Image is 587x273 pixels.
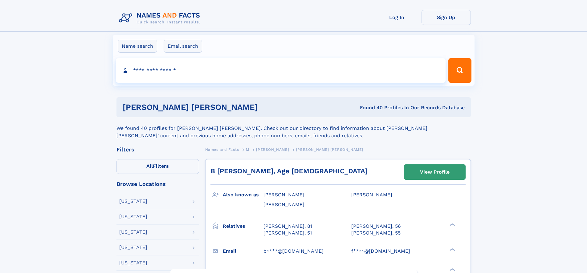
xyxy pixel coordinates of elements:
[119,260,147,265] div: [US_STATE]
[119,245,147,250] div: [US_STATE]
[448,58,471,83] button: Search Button
[351,192,392,198] span: [PERSON_NAME]
[223,246,263,256] h3: Email
[448,247,455,251] div: ❯
[119,230,147,235] div: [US_STATE]
[263,223,312,230] a: [PERSON_NAME], 81
[296,147,363,152] span: [PERSON_NAME] [PERSON_NAME]
[263,192,304,198] span: [PERSON_NAME]
[116,159,199,174] label: Filters
[256,147,289,152] span: [PERSON_NAME]
[372,10,422,25] a: Log In
[205,146,239,153] a: Names and Facts
[223,221,263,231] h3: Relatives
[351,223,401,230] a: [PERSON_NAME], 56
[309,104,465,111] div: Found 40 Profiles In Our Records Database
[116,147,199,152] div: Filters
[448,223,455,227] div: ❯
[223,190,263,200] h3: Also known as
[263,230,312,236] a: [PERSON_NAME], 51
[256,146,289,153] a: [PERSON_NAME]
[119,199,147,204] div: [US_STATE]
[246,147,249,152] span: M
[351,230,401,236] a: [PERSON_NAME], 55
[263,202,304,207] span: [PERSON_NAME]
[210,167,368,175] a: B [PERSON_NAME], Age [DEMOGRAPHIC_DATA]
[116,58,446,83] input: search input
[404,165,465,179] a: View Profile
[123,103,309,111] h1: [PERSON_NAME] [PERSON_NAME]
[420,165,450,179] div: View Profile
[422,10,471,25] a: Sign Up
[116,10,205,26] img: Logo Names and Facts
[164,40,202,53] label: Email search
[448,267,455,271] div: ❯
[118,40,157,53] label: Name search
[119,214,147,219] div: [US_STATE]
[146,163,153,169] span: All
[246,146,249,153] a: M
[116,181,199,187] div: Browse Locations
[116,117,471,139] div: We found 40 profiles for [PERSON_NAME] [PERSON_NAME]. Check out our directory to find information...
